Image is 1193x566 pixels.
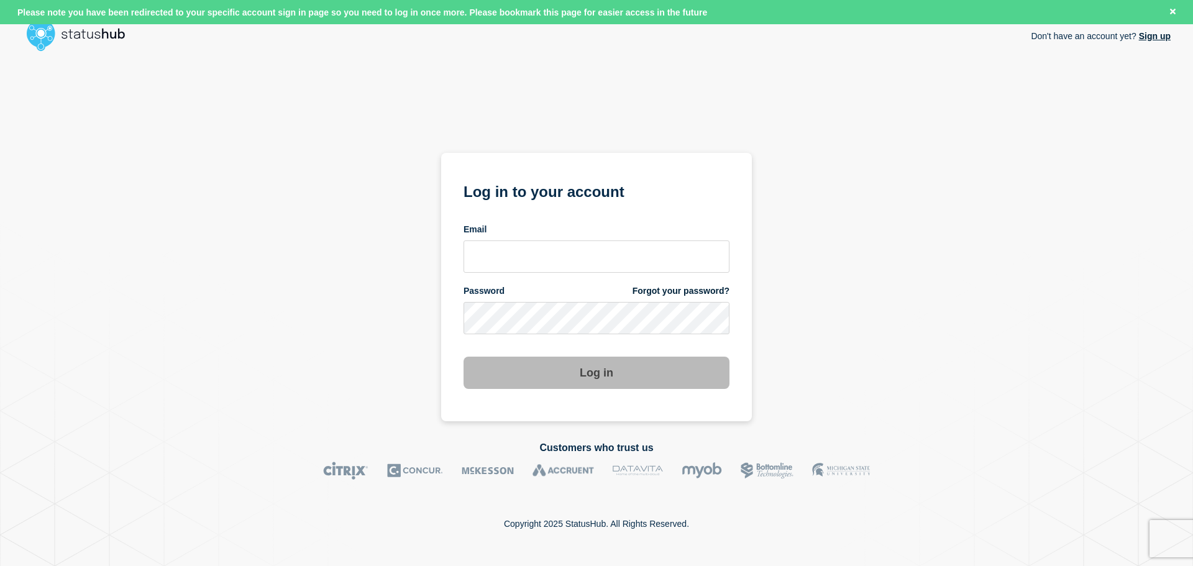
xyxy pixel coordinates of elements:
p: Copyright 2025 StatusHub. All Rights Reserved. [504,519,689,529]
img: Accruent logo [533,462,594,480]
a: Sign up [1136,31,1171,41]
h2: Customers who trust us [22,442,1171,454]
button: Log in [464,357,729,389]
input: email input [464,240,729,273]
img: MSU logo [812,462,870,480]
img: Concur logo [387,462,443,480]
img: StatusHub logo [22,15,140,55]
span: Email [464,224,487,235]
span: Please note you have been redirected to your specific account sign in page so you need to log in ... [17,7,707,17]
img: myob logo [682,462,722,480]
img: Bottomline logo [741,462,793,480]
p: Don't have an account yet? [1031,21,1171,51]
button: Close banner [1165,5,1181,19]
a: Forgot your password? [633,285,729,297]
img: Citrix logo [323,462,368,480]
span: Password [464,285,505,297]
h1: Log in to your account [464,179,729,202]
img: DataVita logo [613,462,663,480]
img: McKesson logo [462,462,514,480]
input: password input [464,302,729,334]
